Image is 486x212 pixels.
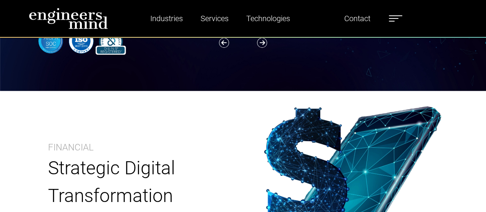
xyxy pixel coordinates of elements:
a: Contact [341,10,373,27]
img: logo [29,8,108,29]
p: Strategic Digital Transformation [48,154,224,210]
a: Industries [147,10,186,27]
p: Financial [48,140,94,154]
a: Services [197,10,232,27]
a: Technologies [243,10,293,27]
img: banner-logo [33,27,129,55]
